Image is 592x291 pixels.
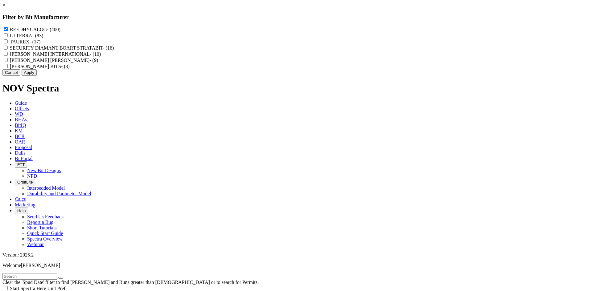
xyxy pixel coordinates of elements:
[2,69,20,76] button: Cancel
[10,286,46,291] span: Start Spectra Here
[10,33,43,38] label: ULTERRA
[17,180,33,184] span: OrbitLite
[15,150,26,156] span: Dulls
[10,39,41,44] label: TAUREX
[15,156,33,161] span: BitPortal
[15,100,27,106] span: Guide
[10,45,114,51] label: SECURITY DIAMANT BOART STRATABIT
[29,39,40,44] span: - (17)
[15,123,26,128] span: BitIQ
[2,273,57,280] input: Search
[15,117,27,122] span: BHAs
[2,83,590,94] h1: NOV Spectra
[27,225,57,230] a: Short Tutorials
[61,64,70,69] span: - (3)
[27,220,53,225] a: Report a Bug
[10,51,101,57] label: [PERSON_NAME] INTERNATIONAL
[47,286,65,291] span: Unit Pref
[22,69,37,76] button: Apply
[17,208,26,213] span: Help
[15,202,35,207] span: Marketing
[27,214,64,219] a: Send Us Feedback
[32,33,43,38] span: - (83)
[27,236,63,241] a: Spectra Overview
[27,242,44,247] a: Webinar
[27,168,61,173] a: New Bit Designs
[15,134,25,139] span: BCR
[15,139,25,144] span: OAR
[90,51,101,57] span: - (10)
[2,263,590,268] p: Welcome
[10,27,60,32] label: REEDHYCALOG
[2,252,590,258] div: Version: 2025.2
[17,162,25,167] span: FTT
[27,185,65,191] a: Interbedded Model
[27,231,63,236] a: Quick Start Guide
[15,196,26,202] span: Calcs
[10,58,98,63] label: [PERSON_NAME] [PERSON_NAME]
[2,2,5,8] a: ×
[15,145,32,150] span: Proposal
[15,128,23,133] span: KM
[15,106,29,111] span: Offsets
[47,27,60,32] span: - (400)
[21,263,60,268] span: [PERSON_NAME]
[10,64,70,69] label: [PERSON_NAME] BITS
[27,173,37,179] a: NPD
[103,45,114,51] span: - (16)
[2,280,259,285] span: Clear the 'Spud Date' filter to find [PERSON_NAME] and Runs greater than [DEMOGRAPHIC_DATA] or to...
[2,14,590,21] h3: Filter by Bit Manufacturer
[15,111,23,117] span: WD
[27,191,91,196] a: Durability and Parameter Model
[89,58,98,63] span: - (9)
